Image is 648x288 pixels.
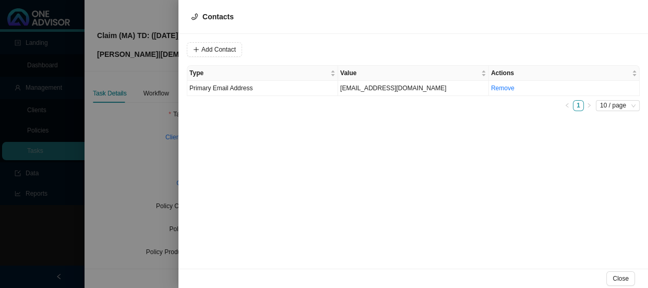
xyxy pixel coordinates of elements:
[613,273,629,284] span: Close
[189,85,253,92] span: Primary Email Address
[187,66,338,81] th: Type
[340,68,479,78] span: Value
[584,100,595,111] li: Next Page
[191,13,198,20] span: phone
[338,66,489,81] th: Value
[491,85,514,92] a: Remove
[562,100,573,111] button: left
[600,101,635,111] span: 10 / page
[596,100,640,111] div: Page Size
[565,103,570,108] span: left
[586,103,592,108] span: right
[202,13,234,21] span: Contacts
[338,81,489,96] td: [EMAIL_ADDRESS][DOMAIN_NAME]
[573,101,583,111] a: 1
[584,100,595,111] button: right
[573,100,584,111] li: 1
[187,42,242,57] button: Add Contact
[606,271,635,286] button: Close
[491,68,630,78] span: Actions
[562,100,573,111] li: Previous Page
[489,66,640,81] th: Actions
[193,46,199,53] span: plus
[189,68,328,78] span: Type
[201,44,236,55] span: Add Contact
